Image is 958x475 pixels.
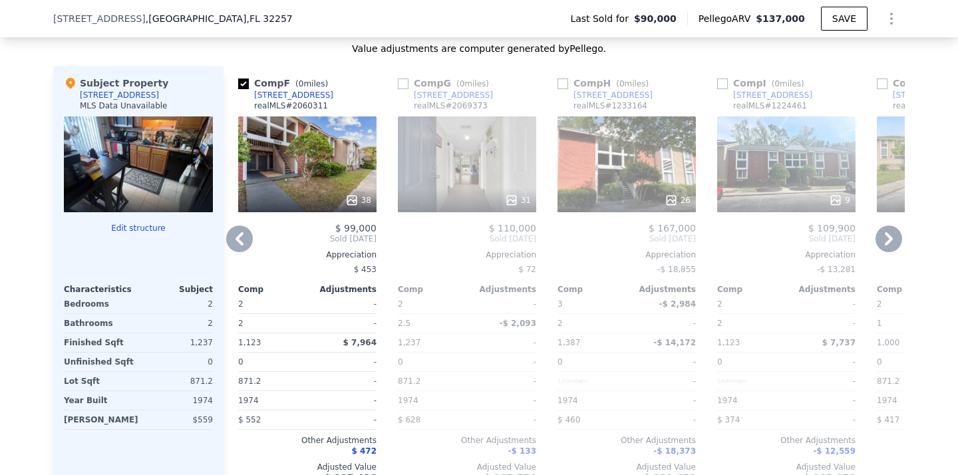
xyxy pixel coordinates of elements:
[64,353,136,371] div: Unfinished Sqft
[53,12,146,25] span: [STREET_ADDRESS]
[307,284,377,295] div: Adjustments
[470,353,536,371] div: -
[611,79,654,88] span: ( miles)
[238,377,261,386] span: 871.2
[653,446,696,456] span: -$ 18,373
[629,391,696,410] div: -
[398,391,464,410] div: 1974
[877,338,899,347] span: 1,000
[717,338,740,347] span: 1,123
[470,410,536,429] div: -
[829,194,850,207] div: 9
[558,391,624,410] div: 1974
[649,223,696,234] span: $ 167,000
[238,77,333,90] div: Comp F
[629,372,696,391] div: -
[470,333,536,352] div: -
[558,372,624,391] div: Unknown
[64,372,136,391] div: Lot Sqft
[717,462,856,472] div: Adjusted Value
[733,100,807,111] div: realMLS # 1224461
[398,249,536,260] div: Appreciation
[64,223,213,234] button: Edit structure
[398,462,536,472] div: Adjusted Value
[558,284,627,295] div: Comp
[470,372,536,391] div: -
[717,90,812,100] a: [STREET_ADDRESS]
[558,249,696,260] div: Appreciation
[877,299,882,309] span: 2
[238,415,261,424] span: $ 552
[808,223,856,234] span: $ 109,900
[141,314,213,333] div: 2
[558,435,696,446] div: Other Adjustments
[573,100,647,111] div: realMLS # 1233164
[299,79,304,88] span: 0
[414,90,493,100] div: [STREET_ADDRESS]
[717,284,786,295] div: Comp
[238,338,261,347] span: 1,123
[558,415,580,424] span: $ 460
[398,90,493,100] a: [STREET_ADDRESS]
[64,77,168,90] div: Subject Property
[238,249,377,260] div: Appreciation
[398,435,536,446] div: Other Adjustments
[774,79,780,88] span: 0
[238,234,377,244] span: Sold [DATE]
[64,391,136,410] div: Year Built
[310,353,377,371] div: -
[254,100,328,111] div: realMLS # 2060311
[310,372,377,391] div: -
[310,314,377,333] div: -
[558,357,563,367] span: 0
[717,314,784,333] div: 2
[398,284,467,295] div: Comp
[629,314,696,333] div: -
[659,299,696,309] span: -$ 2,984
[558,338,580,347] span: 1,387
[508,446,536,456] span: -$ 133
[558,234,696,244] span: Sold [DATE]
[813,446,856,456] span: -$ 12,559
[398,77,494,90] div: Comp G
[238,284,307,295] div: Comp
[570,12,634,25] span: Last Sold for
[343,338,377,347] span: $ 7,964
[141,391,213,410] div: 1974
[756,13,805,24] span: $137,000
[290,79,333,88] span: ( miles)
[310,295,377,313] div: -
[500,319,536,328] span: -$ 2,093
[64,314,136,333] div: Bathrooms
[821,7,868,31] button: SAVE
[789,295,856,313] div: -
[877,415,899,424] span: $ 417
[470,295,536,313] div: -
[80,100,168,111] div: MLS Data Unavailable
[822,338,856,347] span: $ 7,737
[665,194,691,207] div: 26
[238,462,377,472] div: Adjusted Value
[398,357,403,367] span: 0
[310,391,377,410] div: -
[398,377,420,386] span: 871.2
[789,410,856,429] div: -
[238,391,305,410] div: 1974
[634,12,677,25] span: $90,000
[64,295,136,313] div: Bedrooms
[717,415,740,424] span: $ 374
[717,391,784,410] div: 1974
[619,79,625,88] span: 0
[789,314,856,333] div: -
[717,249,856,260] div: Appreciation
[627,284,696,295] div: Adjustments
[398,415,420,424] span: $ 628
[351,446,377,456] span: $ 472
[460,79,465,88] span: 0
[310,410,377,429] div: -
[558,299,563,309] span: 3
[141,295,213,313] div: 2
[558,77,654,90] div: Comp H
[238,435,377,446] div: Other Adjustments
[699,12,756,25] span: Pellego ARV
